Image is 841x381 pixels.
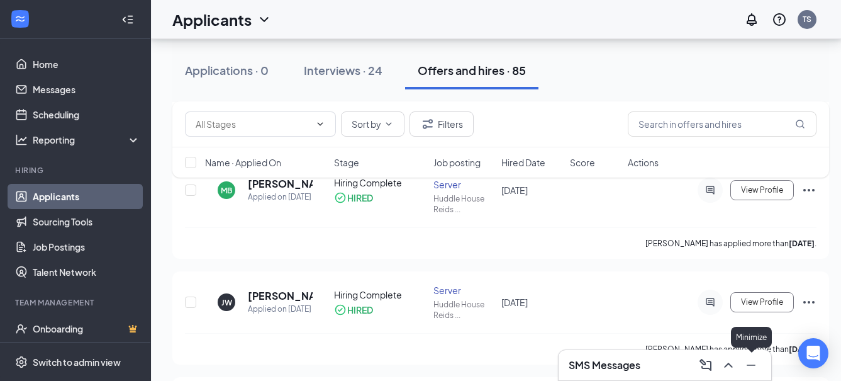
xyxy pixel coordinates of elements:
[418,62,526,78] div: Offers and hires · 85
[721,358,736,373] svg: ChevronUp
[730,292,794,312] button: View Profile
[33,356,121,368] div: Switch to admin view
[772,12,787,27] svg: QuestionInfo
[33,234,140,259] a: Job Postings
[645,344,816,355] p: [PERSON_NAME] has applied more than .
[795,119,805,129] svg: MagnifyingGlass
[409,111,474,137] button: Filter Filters
[420,117,435,132] svg: Filter
[801,183,816,198] svg: Ellipses
[347,304,373,316] div: HIRED
[731,327,772,348] div: Minimize
[433,193,494,215] div: Huddle House Reids ...
[433,284,494,297] div: Server
[744,358,759,373] svg: Minimize
[741,186,783,195] span: View Profile
[628,156,659,169] span: Actions
[15,165,138,176] div: Hiring
[334,288,425,301] div: Hiring Complete
[33,259,140,285] a: Talent Network
[33,52,140,77] a: Home
[33,209,140,234] a: Sourcing Tools
[798,338,828,368] div: Open Intercom Messenger
[803,14,811,25] div: TS
[185,62,269,78] div: Applications · 0
[718,355,738,375] button: ChevronUp
[248,191,313,203] div: Applied on [DATE]
[121,13,134,26] svg: Collapse
[569,358,640,372] h3: SMS Messages
[501,297,528,308] span: [DATE]
[33,134,141,146] div: Reporting
[696,355,716,375] button: ComposeMessage
[15,297,138,308] div: Team Management
[33,316,140,341] a: OnboardingCrown
[33,184,140,209] a: Applicants
[628,111,816,137] input: Search in offers and hires
[433,156,481,169] span: Job posting
[334,156,359,169] span: Stage
[257,12,272,27] svg: ChevronDown
[433,299,494,321] div: Huddle House Reids ...
[703,185,718,195] svg: ActiveChat
[741,298,783,307] span: View Profile
[221,185,232,196] div: MB
[248,289,313,303] h5: [PERSON_NAME]
[33,102,140,127] a: Scheduling
[645,238,816,249] p: [PERSON_NAME] has applied more than .
[196,117,310,131] input: All Stages
[334,191,347,204] svg: CheckmarkCircle
[248,303,313,316] div: Applied on [DATE]
[384,119,394,129] svg: ChevronDown
[698,358,713,373] svg: ComposeMessage
[33,77,140,102] a: Messages
[14,13,26,25] svg: WorkstreamLogo
[744,12,759,27] svg: Notifications
[334,304,347,316] svg: CheckmarkCircle
[205,156,281,169] span: Name · Applied On
[801,295,816,310] svg: Ellipses
[789,239,815,248] b: [DATE]
[15,134,28,146] svg: Analysis
[501,185,528,196] span: [DATE]
[221,297,232,308] div: JW
[304,62,382,78] div: Interviews · 24
[15,356,28,368] svg: Settings
[172,9,252,30] h1: Applicants
[730,180,794,200] button: View Profile
[315,119,325,129] svg: ChevronDown
[703,297,718,307] svg: ActiveChat
[570,156,595,169] span: Score
[501,156,545,169] span: Hired Date
[741,355,761,375] button: Minimize
[352,120,381,128] span: Sort by
[347,191,373,204] div: HIRED
[341,111,404,137] button: Sort byChevronDown
[789,344,815,354] b: [DATE]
